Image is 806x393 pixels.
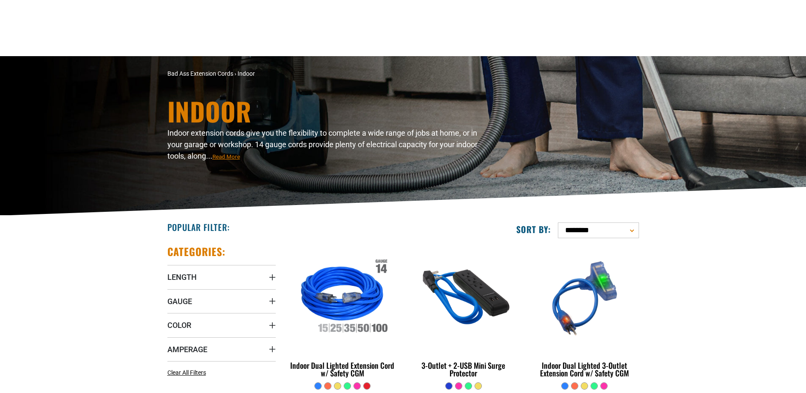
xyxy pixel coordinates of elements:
span: Clear All Filters [167,369,206,376]
label: Sort by: [516,224,551,235]
nav: breadcrumbs [167,69,478,78]
a: Clear All Filters [167,368,209,377]
a: Bad Ass Extension Cords [167,70,233,77]
span: Gauge [167,296,192,306]
div: Indoor Dual Lighted 3-Outlet Extension Cord w/ Safety CGM [530,362,639,377]
span: Indoor [238,70,255,77]
img: blue [531,249,638,347]
summary: Amperage [167,337,276,361]
div: Indoor Dual Lighted Extension Cord w/ Safety CGM [288,362,397,377]
a: blue 3-Outlet + 2-USB Mini Surge Protector [409,245,518,382]
summary: Gauge [167,289,276,313]
span: Length [167,272,197,282]
h2: Popular Filter: [167,222,230,233]
a: Indoor Dual Lighted Extension Cord w/ Safety CGM Indoor Dual Lighted Extension Cord w/ Safety CGM [288,245,397,382]
span: Color [167,320,191,330]
a: blue Indoor Dual Lighted 3-Outlet Extension Cord w/ Safety CGM [530,245,639,382]
h1: Indoor [167,98,478,124]
summary: Color [167,313,276,337]
div: 3-Outlet + 2-USB Mini Surge Protector [409,362,518,377]
h2: Categories: [167,245,226,258]
span: Indoor extension cords give you the flexibility to complete a wide range of jobs at home, or in y... [167,128,478,160]
span: › [235,70,236,77]
img: blue [410,249,517,347]
span: Amperage [167,345,207,354]
img: Indoor Dual Lighted Extension Cord w/ Safety CGM [289,249,396,347]
summary: Length [167,265,276,289]
span: Read More [212,154,240,160]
